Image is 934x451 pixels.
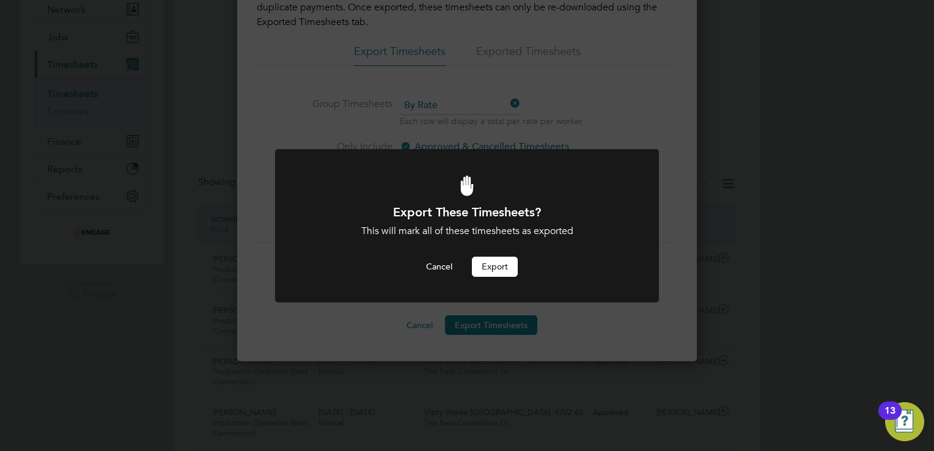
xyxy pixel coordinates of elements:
[308,204,626,220] h1: Export These Timesheets?
[885,402,924,441] button: Open Resource Center, 13 new notifications
[308,225,626,238] div: This will mark all of these timesheets as exported
[884,411,895,427] div: 13
[472,257,518,276] button: Export
[416,257,462,276] button: Cancel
